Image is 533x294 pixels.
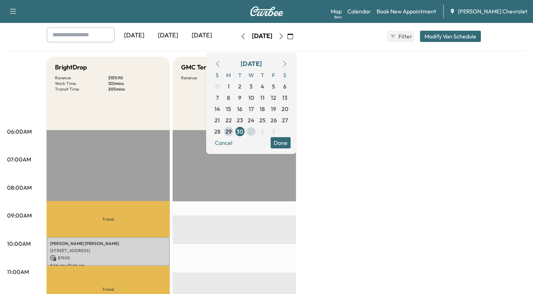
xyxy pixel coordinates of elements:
span: 10 [248,93,254,102]
a: MapBeta [331,7,342,16]
span: 5 [272,82,275,91]
span: T [257,69,268,81]
div: [DATE] [185,27,219,44]
span: Filter [398,32,411,41]
span: 2 [238,82,241,91]
a: Calendar [347,7,371,16]
span: 21 [215,116,220,124]
p: 06:00AM [7,127,32,136]
span: 26 [271,116,277,124]
p: 9:46 am - 10:46 am [50,263,166,268]
span: 29 [225,127,232,136]
span: S [212,69,223,81]
span: 3 [249,82,253,91]
p: Revenue [181,75,234,81]
p: $ 79.95 [50,255,166,261]
span: 18 [260,105,265,113]
p: 10:00AM [7,239,31,248]
span: 28 [214,127,221,136]
span: 20 [281,105,288,113]
h5: GMC Terrain [181,62,218,72]
span: 1 [228,82,230,91]
span: M [223,69,234,81]
span: 13 [282,93,287,102]
div: [DATE] [252,32,272,41]
p: Transit Time [55,86,108,92]
span: [PERSON_NAME] Chevrolet [458,7,527,16]
span: W [246,69,257,81]
span: S [279,69,291,81]
span: F [268,69,279,81]
p: [PERSON_NAME] [PERSON_NAME] [50,241,166,246]
span: 12 [271,93,276,102]
img: Curbee Logo [250,6,284,16]
p: $ 159.90 [108,75,161,81]
span: 27 [282,116,288,124]
span: 19 [271,105,276,113]
button: Modify Van Schedule [420,31,481,42]
p: 07:00AM [7,155,31,164]
button: Filter [387,31,414,42]
p: 205 mins [108,86,161,92]
p: Work Time [55,81,108,86]
span: 8 [227,93,230,102]
span: 31 [215,82,220,91]
span: 4 [261,82,264,91]
span: T [234,69,246,81]
span: 9 [238,93,241,102]
a: Book New Appointment [377,7,436,16]
span: 11 [260,93,265,102]
span: 7 [216,93,219,102]
div: [DATE] [151,27,185,44]
p: 120 mins [108,81,161,86]
button: Cancel [212,137,236,148]
span: 22 [225,116,232,124]
p: Revenue [55,75,108,81]
p: 09:00AM [7,211,32,220]
span: 25 [259,116,266,124]
span: 23 [237,116,243,124]
span: 1 [250,127,252,136]
span: 15 [226,105,231,113]
button: Done [271,137,291,148]
p: 11:00AM [7,268,29,276]
div: [DATE] [241,59,262,69]
span: 16 [237,105,242,113]
span: 2 [261,127,264,136]
p: [STREET_ADDRESS] [50,248,166,253]
h5: BrightDrop [55,62,87,72]
span: 24 [248,116,254,124]
div: Beta [334,14,342,20]
div: [DATE] [117,27,151,44]
p: 08:00AM [7,183,32,192]
span: 3 [272,127,275,136]
span: 17 [249,105,254,113]
span: 6 [283,82,286,91]
p: Travel [47,201,170,237]
span: 14 [215,105,220,113]
span: 30 [236,127,243,136]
